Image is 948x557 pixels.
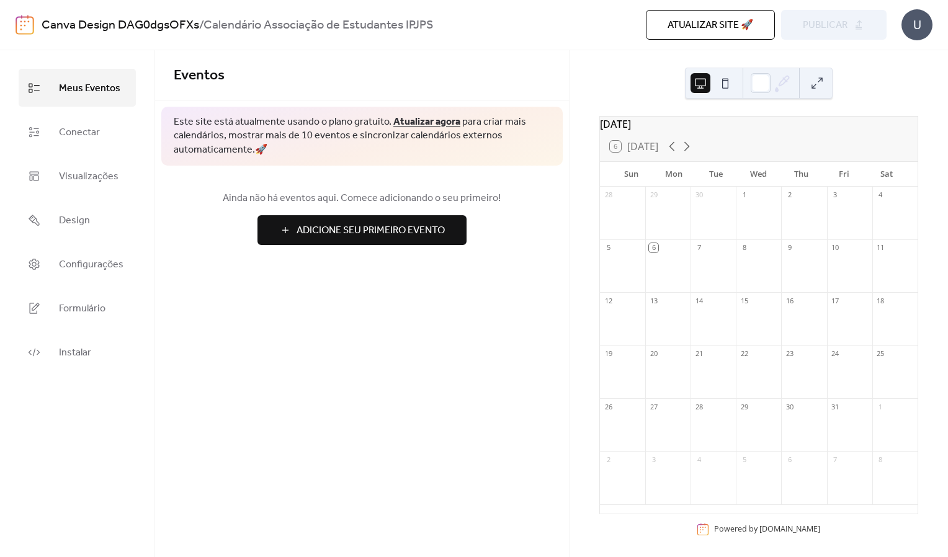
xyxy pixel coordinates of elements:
a: Adicione Seu Primeiro Evento [174,215,550,245]
a: Configurações [19,245,136,283]
a: Design [19,201,136,239]
div: 5 [740,455,749,464]
div: 4 [876,190,885,200]
div: [DATE] [600,117,918,131]
span: Visualizações [59,167,118,186]
div: Sat [865,162,908,187]
div: U [901,9,932,40]
div: 4 [694,455,704,464]
div: Wed [738,162,780,187]
b: / [199,14,203,37]
a: Atualizar agora [393,112,460,131]
div: 7 [694,243,704,252]
span: Eventos [174,62,225,89]
div: 13 [649,296,658,305]
div: 30 [694,190,704,200]
div: 23 [785,349,794,359]
a: Canva Design DAG0dgsOFXs [42,14,199,37]
a: Meus Eventos [19,69,136,107]
a: Conectar [19,113,136,151]
div: 28 [604,190,613,200]
span: Adicione Seu Primeiro Evento [297,223,445,238]
span: Ainda não há eventos aqui. Comece adicionando o seu primeiro! [174,191,550,206]
button: Adicione Seu Primeiro Evento [257,215,467,245]
div: 8 [740,243,749,252]
div: 24 [831,349,840,359]
div: Sun [610,162,653,187]
div: 3 [649,455,658,464]
div: 29 [649,190,658,200]
div: 19 [604,349,613,359]
div: 12 [604,296,613,305]
div: 1 [876,402,885,411]
span: Atualizar site 🚀 [668,18,753,33]
div: 11 [876,243,885,252]
span: Conectar [59,123,100,142]
span: Formulário [59,299,105,318]
div: 18 [876,296,885,305]
div: 22 [740,349,749,359]
div: 8 [876,455,885,464]
div: Mon [652,162,695,187]
div: 7 [831,455,840,464]
div: Tue [695,162,738,187]
a: Formulário [19,289,136,327]
div: 20 [649,349,658,359]
div: Powered by [714,524,820,535]
b: Calendário Associação de Estudantes IPJPS [203,14,434,37]
a: Instalar [19,333,136,371]
span: Instalar [59,343,91,362]
div: 14 [694,296,704,305]
div: 16 [785,296,794,305]
div: 26 [604,402,613,411]
div: 9 [785,243,794,252]
div: 3 [831,190,840,200]
div: 17 [831,296,840,305]
div: Fri [823,162,865,187]
div: 25 [876,349,885,359]
div: 28 [694,402,704,411]
div: 21 [694,349,704,359]
span: Configurações [59,255,123,274]
div: 2 [604,455,613,464]
div: 6 [649,243,658,252]
span: Design [59,211,90,230]
div: 1 [740,190,749,200]
div: 6 [785,455,794,464]
div: 31 [831,402,840,411]
span: Meus Eventos [59,79,120,98]
div: 10 [831,243,840,252]
img: logo [16,15,34,35]
a: [DOMAIN_NAME] [759,524,820,535]
button: Atualizar site 🚀 [646,10,775,40]
span: Este site está atualmente usando o plano gratuito. para criar mais calendários, mostrar mais de 1... [174,115,550,157]
div: 29 [740,402,749,411]
div: 27 [649,402,658,411]
div: 5 [604,243,613,252]
div: 15 [740,296,749,305]
div: 2 [785,190,794,200]
div: 30 [785,402,794,411]
a: Visualizações [19,157,136,195]
div: Thu [780,162,823,187]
